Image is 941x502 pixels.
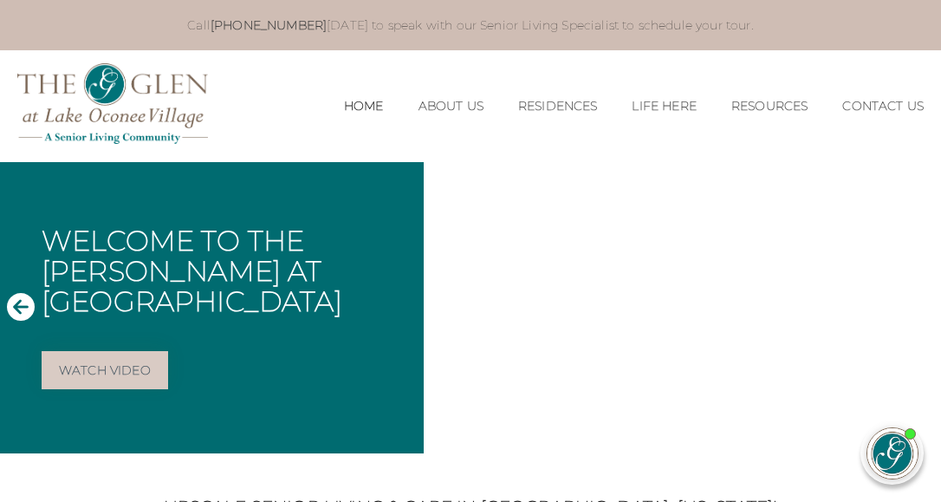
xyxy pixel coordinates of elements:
img: avatar [867,428,918,479]
a: Life Here [632,99,696,114]
a: Contact Us [842,99,924,114]
button: Next Slide [906,291,934,323]
a: About Us [419,99,483,114]
p: Call [DATE] to speak with our Senior Living Specialist to schedule your tour. [64,17,876,33]
a: Home [344,99,384,114]
img: The Glen Lake Oconee Home [17,63,208,144]
iframe: Embedded Vimeo Video [424,162,941,453]
a: Residences [518,99,598,114]
button: Previous Slide [7,291,35,323]
a: [PHONE_NUMBER] [211,17,327,33]
a: Watch Video [42,351,168,389]
h1: Welcome to The [PERSON_NAME] at [GEOGRAPHIC_DATA] [42,225,410,317]
a: Resources [731,99,808,114]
